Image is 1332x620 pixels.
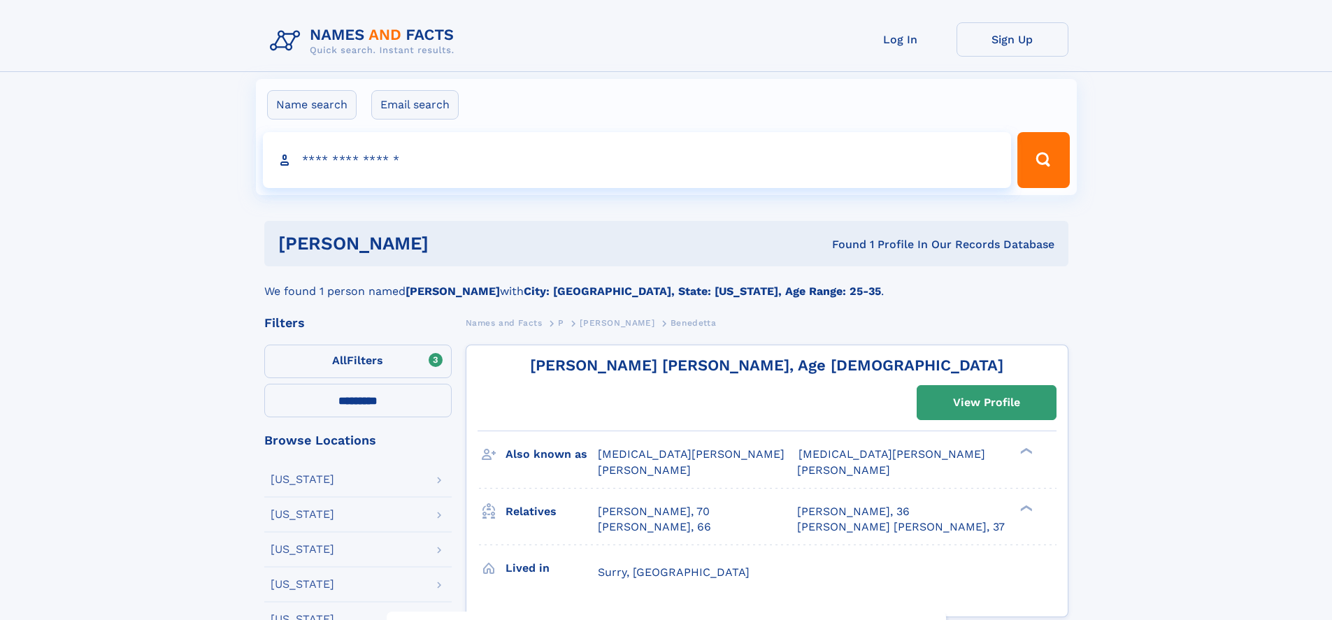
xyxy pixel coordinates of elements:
[671,318,716,328] span: Benedetta
[263,132,1012,188] input: search input
[558,314,564,331] a: P
[264,22,466,60] img: Logo Names and Facts
[1017,132,1069,188] button: Search Button
[271,544,334,555] div: [US_STATE]
[558,318,564,328] span: P
[953,387,1020,419] div: View Profile
[524,284,881,298] b: City: [GEOGRAPHIC_DATA], State: [US_STATE], Age Range: 25-35
[799,447,985,461] span: [MEDICAL_DATA][PERSON_NAME]
[267,90,357,120] label: Name search
[264,317,452,329] div: Filters
[580,314,654,331] a: [PERSON_NAME]
[506,442,598,466] h3: Also known as
[917,386,1056,419] a: View Profile
[797,504,910,519] a: [PERSON_NAME], 36
[797,519,1005,535] a: [PERSON_NAME] [PERSON_NAME], 37
[466,314,543,331] a: Names and Facts
[797,463,890,477] span: [PERSON_NAME]
[598,447,785,461] span: [MEDICAL_DATA][PERSON_NAME]
[598,519,711,535] a: [PERSON_NAME], 66
[271,509,334,520] div: [US_STATE]
[332,354,347,367] span: All
[271,474,334,485] div: [US_STATE]
[506,500,598,524] h3: Relatives
[530,356,1003,374] a: [PERSON_NAME] [PERSON_NAME], Age [DEMOGRAPHIC_DATA]
[1017,503,1033,512] div: ❯
[598,463,691,477] span: [PERSON_NAME]
[1017,447,1033,456] div: ❯
[580,318,654,328] span: [PERSON_NAME]
[630,237,1054,252] div: Found 1 Profile In Our Records Database
[271,579,334,590] div: [US_STATE]
[957,22,1068,57] a: Sign Up
[278,235,631,252] h1: [PERSON_NAME]
[264,266,1068,300] div: We found 1 person named with .
[506,556,598,580] h3: Lived in
[598,504,710,519] a: [PERSON_NAME], 70
[598,565,750,579] span: Surry, [GEOGRAPHIC_DATA]
[371,90,459,120] label: Email search
[406,284,500,298] b: [PERSON_NAME]
[845,22,957,57] a: Log In
[264,345,452,378] label: Filters
[264,434,452,447] div: Browse Locations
